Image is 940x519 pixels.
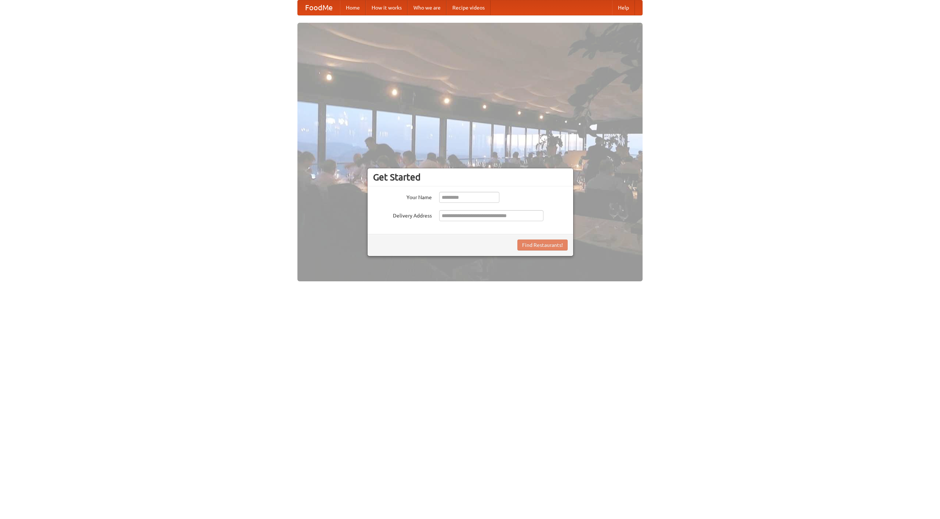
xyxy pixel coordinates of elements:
a: How it works [366,0,408,15]
label: Your Name [373,192,432,201]
label: Delivery Address [373,210,432,219]
a: Recipe videos [446,0,491,15]
a: Home [340,0,366,15]
a: Help [612,0,635,15]
a: Who we are [408,0,446,15]
button: Find Restaurants! [517,240,568,251]
h3: Get Started [373,172,568,183]
a: FoodMe [298,0,340,15]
